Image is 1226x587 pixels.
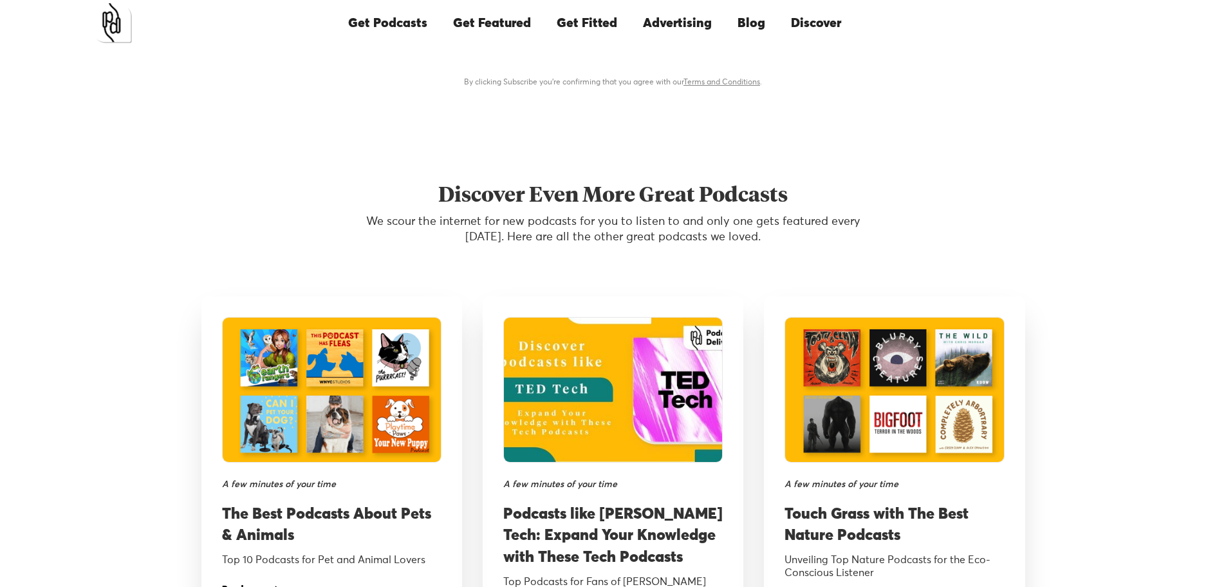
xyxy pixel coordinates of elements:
a: Get Fitted [544,1,630,45]
div: A few minutes of your time [503,480,617,489]
a: Get Podcasts [335,1,440,45]
a: home [92,3,132,43]
div: A few minutes of your time [222,478,441,491]
h2: Discover Even More Great Podcasts [366,184,860,207]
a: Advertising [630,1,725,45]
div: A few minutes of your time [785,480,898,489]
a: Discover [778,1,854,45]
div: Top 10 Podcasts for Pet and Animal Lovers [222,553,441,566]
a: Get Featured [440,1,544,45]
div: By clicking Subscribe you're confirming that you agree with our . [366,76,860,89]
div: Unveiling Top Nature Podcasts for the Eco-Conscious Listener [785,553,1004,579]
a: Terms and Conditions [683,79,760,86]
h3: Podcasts like [PERSON_NAME] Tech: Expand Your Knowledge with These Tech Podcasts [503,504,723,569]
h3: Touch Grass with The Best Nature Podcasts [785,504,1004,547]
h3: The Best Podcasts About Pets & Animals [222,504,441,547]
a: Blog [725,1,778,45]
p: We scour the internet for new podcasts for you to listen to and only one gets featured every [DAT... [366,214,860,245]
form: Email Form [366,29,860,89]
